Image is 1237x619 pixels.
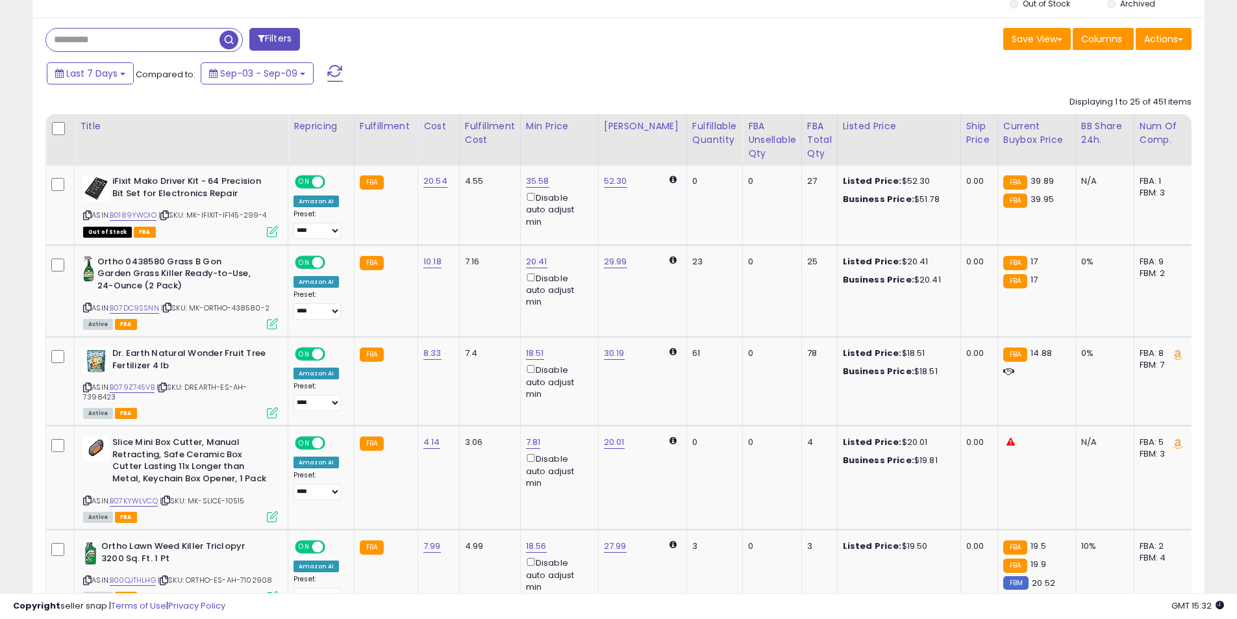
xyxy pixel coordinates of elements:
div: 0 [748,436,792,448]
div: Disable auto adjust min [526,190,588,228]
div: 4 [807,436,827,448]
span: ON [296,438,312,449]
div: 10% [1081,540,1124,552]
div: FBM: 3 [1140,187,1182,199]
div: 3 [692,540,732,552]
div: [PERSON_NAME] [604,120,681,133]
div: Disable auto adjust min [526,271,588,309]
div: $19.50 [843,540,951,552]
span: All listings currently available for purchase on Amazon [83,408,113,419]
div: seller snap | | [13,600,225,613]
div: 0% [1081,256,1124,268]
div: ASIN: [83,540,278,601]
img: 31MKqYChRyL._SL40_.jpg [83,436,109,462]
div: 4.55 [465,175,510,187]
span: FBA [115,512,137,523]
div: $19.81 [843,455,951,466]
a: 52.30 [604,175,627,188]
small: FBA [1003,559,1027,573]
a: 7.99 [423,540,441,553]
img: 41sr5eICI6L._SL40_.jpg [83,540,98,566]
b: Listed Price: [843,540,902,552]
button: Actions [1136,28,1192,50]
span: OFF [323,542,344,553]
span: 17 [1031,255,1038,268]
div: Amazon AI [294,196,339,207]
a: B00QJTHLHG [110,575,156,586]
a: 10.18 [423,255,442,268]
div: FBA: 8 [1140,347,1182,359]
small: FBA [360,347,384,362]
div: Disable auto adjust min [526,451,588,489]
div: 4.99 [465,540,510,552]
div: ASIN: [83,256,278,328]
button: Sep-03 - Sep-09 [201,62,314,84]
b: Ortho Lawn Weed Killer Triclopyr 3200 Sq. Ft. 1 Pt [101,540,259,568]
span: | SKU: MK-IFIXIT-IF145-299-4 [158,210,267,220]
div: Num of Comp. [1140,120,1187,147]
span: All listings that are currently out of stock and unavailable for purchase on Amazon [83,227,132,238]
div: 3 [807,540,827,552]
div: Title [80,120,282,133]
span: Last 7 Days [66,67,118,80]
a: Privacy Policy [168,600,225,612]
div: FBM: 3 [1140,448,1182,460]
span: 17 [1031,273,1038,286]
div: 3.06 [465,436,510,448]
div: ASIN: [83,436,278,521]
div: Amazon AI [294,457,339,468]
small: FBA [1003,256,1027,270]
button: Last 7 Days [47,62,134,84]
div: ASIN: [83,175,278,236]
div: Repricing [294,120,349,133]
b: Business Price: [843,365,914,377]
b: Business Price: [843,193,914,205]
small: FBM [1003,576,1029,590]
div: 0 [692,436,732,448]
span: All listings currently available for purchase on Amazon [83,319,113,330]
a: B0189YWOIO [110,210,156,221]
div: Fulfillment Cost [465,120,515,147]
b: Ortho 0438580 Grass B Gon Garden Grass Killer Ready-to-Use, 24-Ounce (2 Pack) [97,256,255,296]
div: $20.01 [843,436,951,448]
span: | SKU: ORTHO-ES-AH-7102908 [158,575,272,585]
button: Filters [249,28,300,51]
div: Amazon AI [294,368,339,379]
b: Business Price: [843,273,914,286]
a: Terms of Use [111,600,166,612]
div: 25 [807,256,827,268]
div: Disable auto adjust min [526,555,588,593]
small: FBA [1003,274,1027,288]
small: FBA [1003,175,1027,190]
b: Listed Price: [843,255,902,268]
span: Compared to: [136,68,195,81]
span: OFF [323,177,344,188]
span: 39.89 [1031,175,1054,187]
a: 18.51 [526,347,544,360]
div: BB Share 24h. [1081,120,1129,147]
span: 39.95 [1031,193,1054,205]
span: ON [296,542,312,553]
div: N/A [1081,436,1124,448]
span: All listings currently available for purchase on Amazon [83,512,113,523]
div: Preset: [294,382,344,411]
a: B079Z745VB [110,382,155,393]
small: FBA [360,175,384,190]
div: 0 [692,175,732,187]
div: Fulfillable Quantity [692,120,737,147]
div: 78 [807,347,827,359]
div: FBA: 5 [1140,436,1182,448]
button: Save View [1003,28,1071,50]
div: FBM: 4 [1140,552,1182,564]
a: 27.99 [604,540,627,553]
div: Preset: [294,210,344,239]
div: 7.16 [465,256,510,268]
div: Min Price [526,120,593,133]
span: FBA [115,319,137,330]
a: 35.58 [526,175,549,188]
div: $20.41 [843,256,951,268]
b: iFixit Mako Driver Kit - 64 Precision Bit Set for Electronics Repair [112,175,270,203]
div: Disable auto adjust min [526,362,588,400]
span: OFF [323,438,344,449]
div: Cost [423,120,454,133]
